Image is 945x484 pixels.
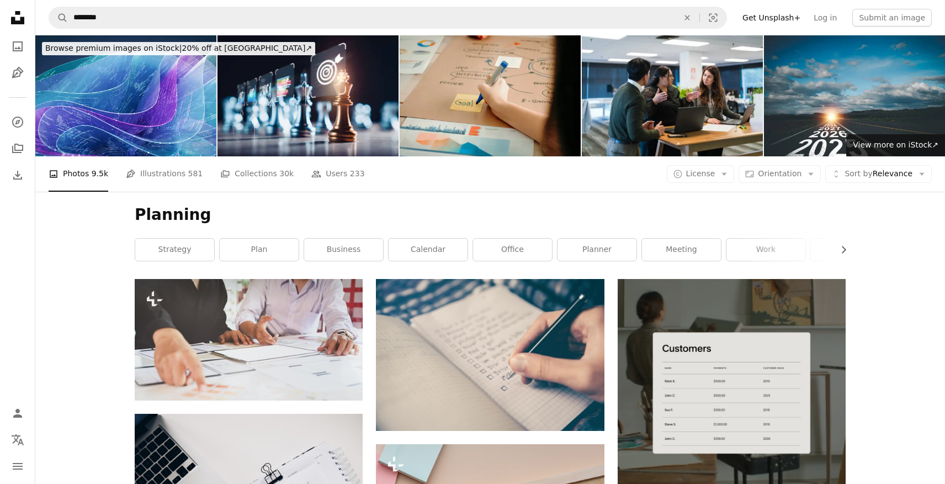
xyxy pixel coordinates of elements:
img: Team Collaborating on Business Strategy with Mindmap and Goal Planning in a Modern Office [400,35,581,156]
a: meeting [642,239,721,261]
a: Photos [7,35,29,57]
span: 233 [350,167,365,180]
a: person writing bucket list on book [376,350,604,360]
a: Illustrations [7,62,29,84]
a: Get Unsplash+ [736,9,807,27]
a: Browse premium images on iStock|20% off at [GEOGRAPHIC_DATA]↗ [35,35,322,62]
button: Submit an image [852,9,932,27]
a: Explore [7,111,29,133]
span: 30k [279,167,294,180]
a: View more on iStock↗ [846,134,945,156]
img: Young UI developer team working on UX add development in modern office style [135,279,363,401]
a: Illustrations 581 [126,156,203,192]
a: business [304,239,383,261]
h1: Planning [135,205,846,225]
span: Relevance [845,169,912,180]
img: Strategic Chessboard: A Visual Guide to Marketing Success [217,35,399,156]
span: View more on iStock ↗ [853,140,938,149]
button: Clear [675,7,699,28]
span: 581 [188,167,203,180]
span: License [686,169,715,178]
a: Collections 30k [220,156,294,192]
a: plan [220,239,299,261]
img: person writing bucket list on book [376,279,604,431]
a: schedule [811,239,890,261]
a: planner [558,239,636,261]
button: Orientation [739,165,821,183]
a: office [473,239,552,261]
img: AI Coding Assistant Interface with Vibe Coding Aesthetics [35,35,216,156]
span: Browse premium images on iStock | [45,44,182,52]
a: Users 233 [311,156,364,192]
a: Young UI developer team working on UX add development in modern office style [135,334,363,344]
button: Language [7,429,29,451]
a: Log in / Sign up [7,402,29,424]
img: Road 2025 to 2032 new year direction concept [764,35,945,156]
a: work [726,239,805,261]
a: Download History [7,164,29,186]
button: Menu [7,455,29,477]
span: Sort by [845,169,872,178]
a: Collections [7,138,29,160]
button: License [667,165,735,183]
button: scroll list to the right [833,239,846,261]
span: Orientation [758,169,801,178]
span: 20% off at [GEOGRAPHIC_DATA] ↗ [45,44,312,52]
a: Log in [807,9,843,27]
button: Sort byRelevance [825,165,932,183]
a: calendar [389,239,468,261]
a: strategy [135,239,214,261]
img: Partnership and collaboration in office, group discussion for feedback. [582,35,763,156]
form: Find visuals sitewide [49,7,727,29]
button: Visual search [700,7,726,28]
button: Search Unsplash [49,7,68,28]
